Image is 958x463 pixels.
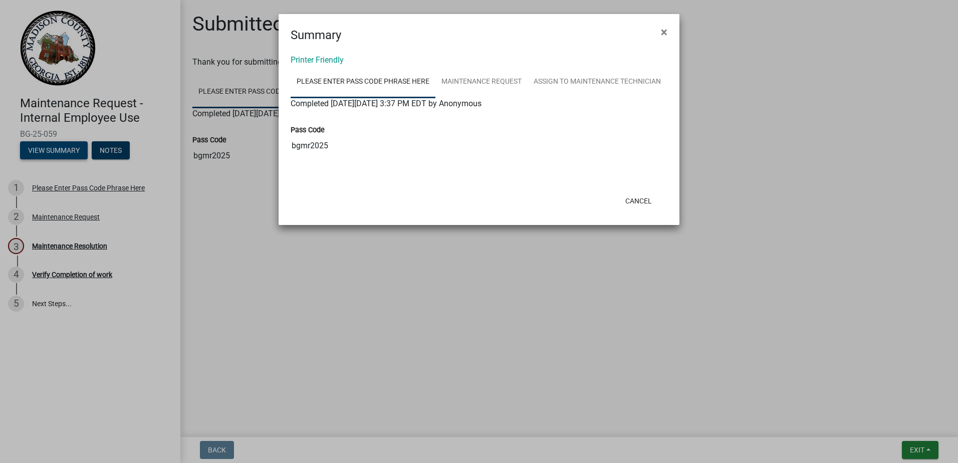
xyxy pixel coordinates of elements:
[291,66,435,98] a: Please Enter Pass Code Phrase Here
[291,99,482,108] span: Completed [DATE][DATE] 3:37 PM EDT by Anonymous
[435,66,528,98] a: Maintenance Request
[661,25,667,39] span: ×
[617,192,660,210] button: Cancel
[291,55,344,65] a: Printer Friendly
[653,18,675,46] button: Close
[291,26,341,44] h4: Summary
[528,66,667,98] a: Assign to Maintenance Technician
[291,127,325,134] label: Pass Code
